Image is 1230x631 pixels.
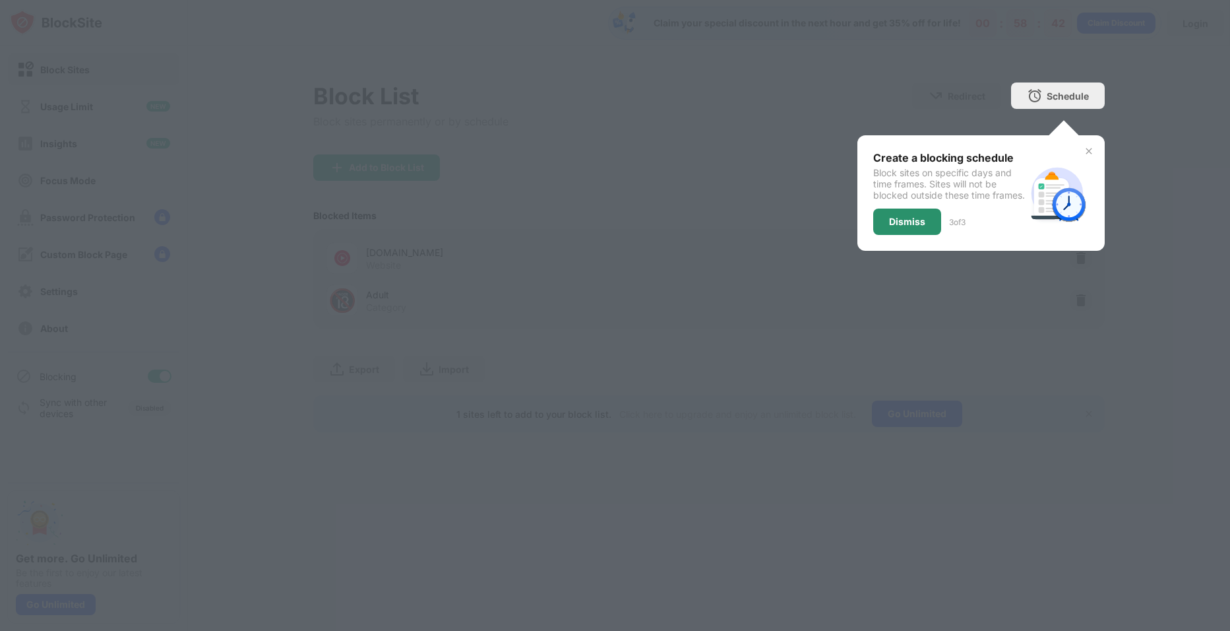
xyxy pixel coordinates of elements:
[1084,146,1094,156] img: x-button.svg
[949,217,966,227] div: 3 of 3
[873,167,1026,201] div: Block sites on specific days and time frames. Sites will not be blocked outside these time frames.
[1026,162,1089,225] img: schedule.svg
[873,151,1026,164] div: Create a blocking schedule
[889,216,925,227] div: Dismiss
[1047,90,1089,102] div: Schedule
